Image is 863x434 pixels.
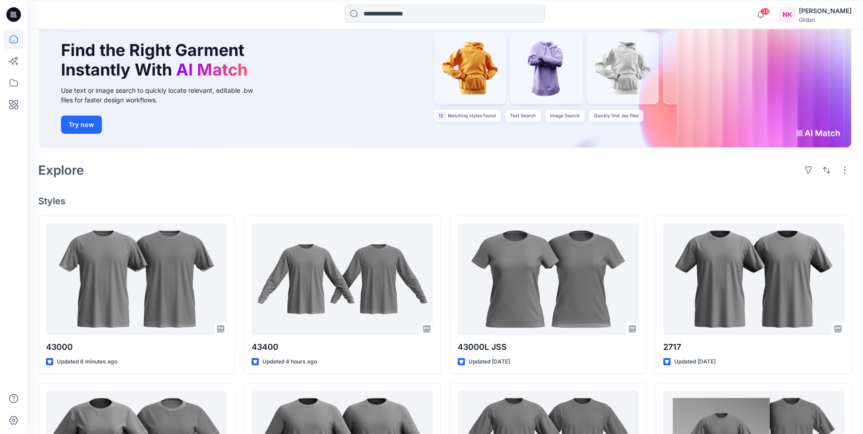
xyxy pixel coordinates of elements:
[38,163,84,177] h2: Explore
[760,8,770,15] span: 38
[799,5,852,16] div: [PERSON_NAME]
[57,357,117,367] p: Updated 6 minutes ago
[674,357,716,367] p: Updated [DATE]
[469,357,510,367] p: Updated [DATE]
[61,40,252,80] h1: Find the Right Garment Instantly With
[252,341,433,353] p: 43400
[799,16,852,23] div: Gildan
[663,341,844,353] p: 2717
[458,223,639,335] a: 43000L JSS
[61,116,102,134] button: Try now
[38,196,852,207] h4: Styles
[262,357,317,367] p: Updated 4 hours ago
[779,6,795,23] div: NK
[46,341,227,353] p: 43000
[46,223,227,335] a: 43000
[663,223,844,335] a: 2717
[252,223,433,335] a: 43400
[458,341,639,353] p: 43000L JSS
[176,60,247,80] span: AI Match
[61,86,266,105] div: Use text or image search to quickly locate relevant, editable .bw files for faster design workflows.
